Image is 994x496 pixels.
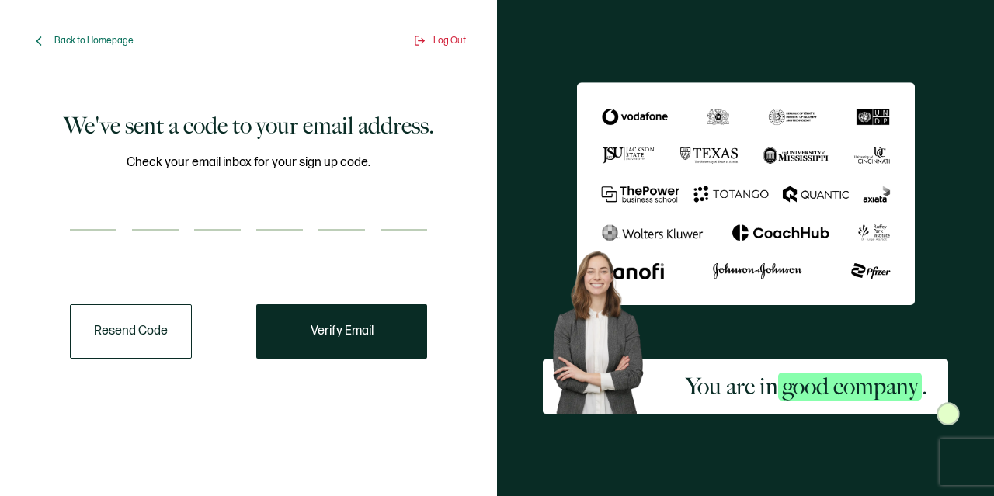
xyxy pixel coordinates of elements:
span: good company [778,373,922,401]
span: Back to Homepage [54,35,134,47]
span: Check your email inbox for your sign up code. [127,153,370,172]
span: Verify Email [311,325,374,338]
h2: You are in . [686,371,927,402]
h1: We've sent a code to your email address. [64,110,434,141]
span: Log Out [433,35,466,47]
button: Resend Code [70,304,192,359]
img: Sertifier We've sent a code to your email address. [577,82,915,305]
img: Sertifier Signup [937,402,960,425]
button: Verify Email [256,304,427,359]
img: Sertifier Signup - You are in <span class="strong-h">good company</span>. Hero [543,243,665,414]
